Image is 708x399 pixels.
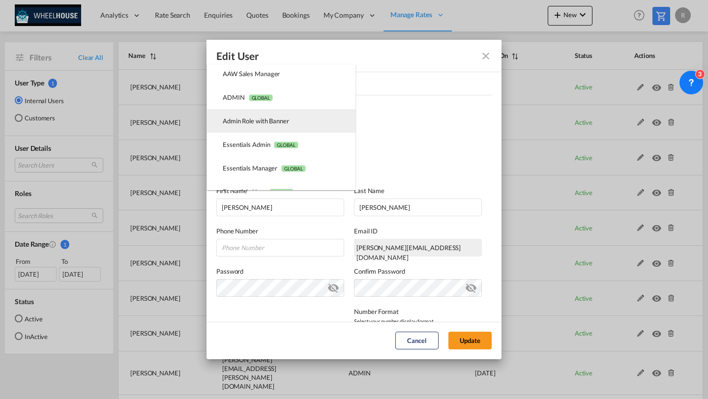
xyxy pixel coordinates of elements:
span: GLOBAL [269,189,294,196]
div: Essentials User [223,187,294,196]
div: AAW Sales Manager [223,69,280,78]
div: Essentials Manager [223,164,306,172]
span: GLOBAL [274,142,298,148]
span: GLOBAL [281,165,305,172]
div: Essentials Admin [223,140,298,149]
span: GLOBAL [249,94,273,101]
div: ADMIN [223,93,273,102]
div: Admin Role with Banner [223,116,289,125]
